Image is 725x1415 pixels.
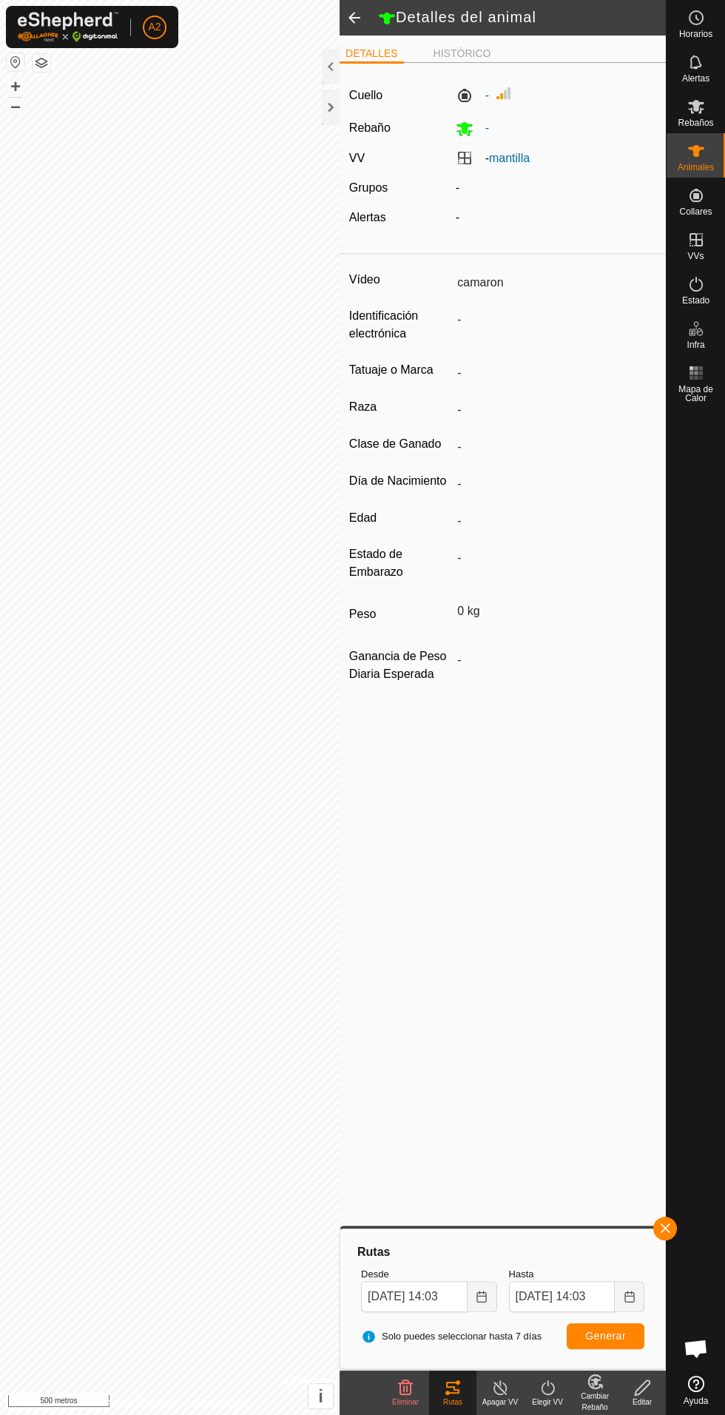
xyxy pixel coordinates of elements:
button: Elija fecha [468,1281,497,1312]
font: Día de Nacimiento [349,474,447,487]
div: Chat abierto [674,1326,718,1371]
font: Horarios [679,29,712,39]
font: Rutas [357,1246,390,1258]
font: Estado de Embarazo [349,548,403,578]
button: + [7,78,24,95]
font: Tatuaje o Marca [349,363,434,376]
font: Eliminar [392,1398,419,1406]
font: Infra [687,340,704,350]
font: Alertas [682,73,709,84]
font: VV [349,152,365,164]
font: Generar [585,1330,626,1342]
font: Mapa de Calor [678,384,713,403]
font: Clase de Ganado [349,437,442,450]
button: – [7,97,24,115]
img: Logotipo de Gallagher [18,12,118,42]
font: – [10,95,20,115]
font: - [485,152,489,164]
font: Apagar VV [482,1398,518,1406]
button: Restablecer Mapa [7,53,24,71]
font: Animales [678,162,714,172]
font: - [485,89,489,101]
font: Hasta [509,1268,534,1280]
font: Collares [679,206,712,217]
font: Vídeo [349,273,380,286]
font: DETALLES [345,47,398,59]
font: Identificación electrónica [349,309,418,340]
a: Ayuda [667,1370,725,1411]
button: i [308,1384,333,1408]
button: Elija fecha [615,1281,644,1312]
font: Desde [361,1268,389,1280]
font: Política de Privacidad [93,1397,178,1408]
a: Política de Privacidad [93,1396,178,1409]
font: Ganancia de Peso Diaria Esperada [349,650,447,680]
font: A2 [148,21,161,33]
font: Contáctenos [197,1397,246,1408]
font: Grupos [349,181,388,194]
font: - [485,121,489,134]
font: HISTÓRICO [434,47,491,59]
font: i [318,1386,323,1406]
font: - [456,181,459,194]
font: Rebaños [678,118,713,128]
font: + [10,76,21,96]
font: VVs [687,251,704,261]
font: Elegir VV [532,1398,563,1406]
button: Generar [567,1323,644,1349]
font: Alertas [349,211,386,223]
font: Solo puedes seleccionar hasta 7 días [382,1331,542,1342]
font: Cambiar Rebaño [581,1392,609,1411]
a: mantilla [489,152,530,164]
font: Estado [682,295,709,306]
font: Editar [633,1398,652,1406]
a: Contáctenos [197,1396,246,1409]
font: Peso [349,608,376,620]
font: Edad [349,511,377,524]
font: Rutas [443,1398,462,1406]
font: - [456,211,459,223]
font: Raza [349,400,377,413]
font: Detalles del animal [396,9,536,25]
button: Capas del Mapa [33,54,50,72]
font: Cuello [349,89,382,101]
font: Ayuda [684,1396,709,1406]
font: Rebaño [349,121,391,134]
img: Intensidad de Señal [495,84,513,102]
